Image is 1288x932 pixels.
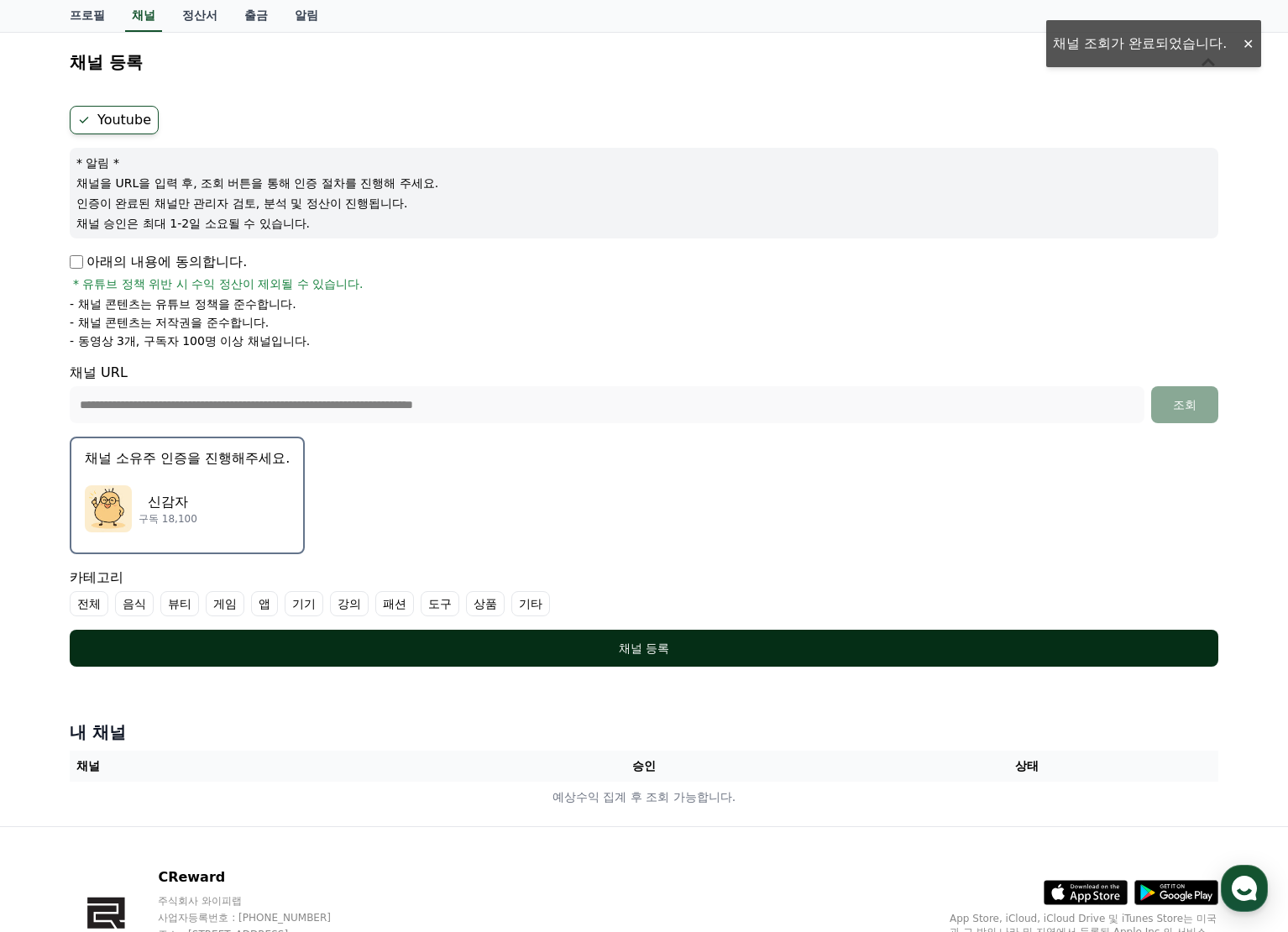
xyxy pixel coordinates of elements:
[251,591,278,616] label: 앱
[154,558,174,572] span: 대화
[70,296,296,312] p: - 채널 콘텐츠는 유튜브 정책을 준수합니다.
[466,591,505,616] label: 상품
[70,106,159,134] label: Youtube
[453,751,835,782] th: 승인
[5,532,111,574] a: 홈
[139,512,197,526] p: 구독 18,100
[70,314,269,331] p: - 채널 콘텐츠는 저작권을 준수합니다.
[259,558,280,571] span: 설정
[511,591,550,616] label: 기타
[76,175,1212,191] p: 채널을 URL을 입력 후, 조회 버튼을 통해 인증 절차를 진행해 주세요.
[217,532,322,574] a: 설정
[139,492,197,512] p: 신감자
[421,591,459,616] label: 도구
[103,640,1185,657] div: 채널 등록
[85,448,290,469] p: 채널 소유주 인증을 진행해주세요.
[85,485,132,532] img: 신감자
[160,591,199,616] label: 뷰티
[835,751,1218,782] th: 상태
[111,532,217,574] a: 대화
[70,630,1218,667] button: 채널 등록
[206,591,244,616] label: 게임
[63,39,1225,86] button: 채널 등록
[76,215,1212,232] p: 채널 승인은 최대 1-2일 소요될 수 있습니다.
[70,437,305,554] button: 채널 소유주 인증을 진행해주세요. 신감자 신감자 구독 18,100
[1158,396,1212,413] div: 조회
[330,591,369,616] label: 강의
[70,720,1218,744] h4: 내 채널
[158,894,363,908] p: 주식회사 와이피랩
[158,911,363,924] p: 사업자등록번호 : [PHONE_NUMBER]
[70,53,143,71] h4: 채널 등록
[53,558,63,571] span: 홈
[1151,386,1218,423] button: 조회
[70,591,108,616] label: 전체
[70,363,1218,423] div: 채널 URL
[73,275,364,292] span: * 유튜브 정책 위반 시 수익 정산이 제외될 수 있습니다.
[76,195,1212,212] p: 인증이 완료된 채널만 관리자 검토, 분석 및 정산이 진행됩니다.
[115,591,154,616] label: 음식
[70,332,310,349] p: - 동영상 3개, 구독자 100명 이상 채널입니다.
[70,751,453,782] th: 채널
[70,568,1218,616] div: 카테고리
[375,591,414,616] label: 패션
[70,782,1218,813] td: 예상수익 집계 후 조회 가능합니다.
[158,867,363,887] p: CReward
[285,591,323,616] label: 기기
[70,252,247,272] p: 아래의 내용에 동의합니다.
